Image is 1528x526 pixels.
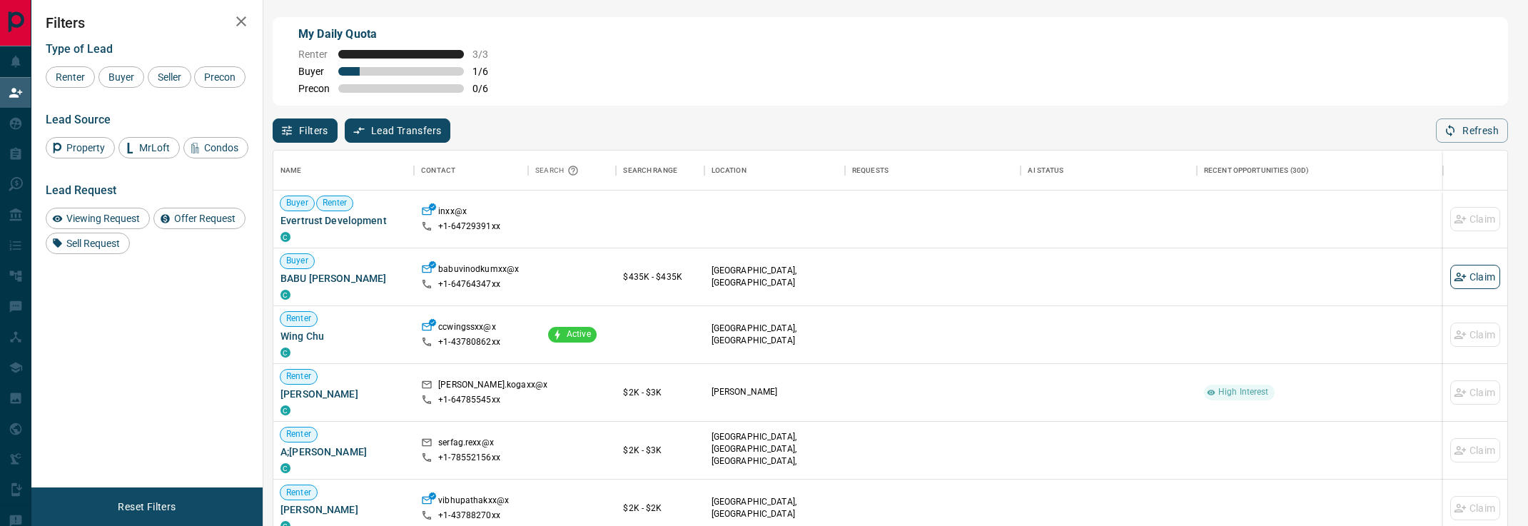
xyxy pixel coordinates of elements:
p: inxx@x [438,206,467,221]
span: [PERSON_NAME] [280,502,407,517]
div: Requests [852,151,889,191]
span: Renter [280,370,317,383]
span: Buyer [280,197,314,209]
p: +1- 64729391xx [438,221,500,233]
span: 1 / 6 [472,66,504,77]
p: +1- 64764347xx [438,278,500,290]
span: Precon [298,83,330,94]
button: Reset Filters [108,495,185,519]
p: [PERSON_NAME].kogaxx@x [438,379,547,394]
div: Name [280,151,302,191]
div: Location [704,151,845,191]
span: Lead Request [46,183,116,197]
span: Condos [199,142,243,153]
span: Sell Request [61,238,125,249]
span: Renter [280,487,317,499]
span: Seller [153,71,186,83]
button: Filters [273,118,338,143]
p: $2K - $2K [623,502,697,515]
div: Contact [414,151,528,191]
div: Property [46,137,115,158]
span: Buyer [280,255,314,267]
span: Viewing Request [61,213,145,224]
span: Buyer [103,71,139,83]
div: Offer Request [153,208,246,229]
div: condos.ca [280,348,290,358]
div: Requests [845,151,1021,191]
span: Lead Source [46,113,111,126]
div: Search Range [623,151,677,191]
span: Renter [51,71,90,83]
span: Renter [280,313,317,325]
span: Active [561,328,597,340]
p: serfag.rexx@x [438,437,494,452]
span: Renter [298,49,330,60]
p: [GEOGRAPHIC_DATA], [GEOGRAPHIC_DATA] [712,265,838,289]
div: Seller [148,66,191,88]
div: Search Range [616,151,704,191]
div: AI Status [1021,151,1197,191]
div: condos.ca [280,232,290,242]
span: Buyer [298,66,330,77]
div: Viewing Request [46,208,150,229]
div: condos.ca [280,405,290,415]
p: [GEOGRAPHIC_DATA], [GEOGRAPHIC_DATA] [712,323,838,347]
span: BABU [PERSON_NAME] [280,271,407,285]
span: Renter [280,428,317,440]
div: Name [273,151,414,191]
p: $435K - $435K [623,270,697,283]
span: MrLoft [134,142,175,153]
p: My Daily Quota [298,26,504,43]
span: Evertrust Development [280,213,407,228]
p: $2K - $3K [623,386,697,399]
div: Precon [194,66,246,88]
div: condos.ca [280,463,290,473]
div: Condos [183,137,248,158]
span: Property [61,142,110,153]
div: MrLoft [118,137,180,158]
div: AI Status [1028,151,1063,191]
div: Renter [46,66,95,88]
button: Claim [1450,265,1500,289]
h2: Filters [46,14,248,31]
div: Buyer [98,66,144,88]
div: Search [535,151,582,191]
div: Recent Opportunities (30d) [1197,151,1443,191]
div: Sell Request [46,233,130,254]
div: Recent Opportunities (30d) [1204,151,1309,191]
span: [PERSON_NAME] [280,387,407,401]
p: +1- 64785545xx [438,394,500,406]
span: Type of Lead [46,42,113,56]
p: $2K - $3K [623,444,697,457]
button: Refresh [1436,118,1508,143]
p: +1- 43780862xx [438,336,500,348]
p: [PERSON_NAME] [712,386,838,398]
span: Offer Request [169,213,241,224]
span: A;[PERSON_NAME] [280,445,407,459]
div: Location [712,151,747,191]
button: Lead Transfers [345,118,451,143]
p: babuvinodkumxx@x [438,263,519,278]
span: High Interest [1213,386,1275,398]
div: Contact [421,151,455,191]
p: +1- 43788270xx [438,510,500,522]
span: 0 / 6 [472,83,504,94]
div: condos.ca [280,290,290,300]
p: ccwingssxx@x [438,321,496,336]
span: Renter [317,197,353,209]
p: North York [712,431,838,480]
span: Wing Chu [280,329,407,343]
span: Precon [199,71,241,83]
p: [GEOGRAPHIC_DATA], [GEOGRAPHIC_DATA] [712,496,838,520]
span: 3 / 3 [472,49,504,60]
p: +1- 78552156xx [438,452,500,464]
p: vibhupathakxx@x [438,495,509,510]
